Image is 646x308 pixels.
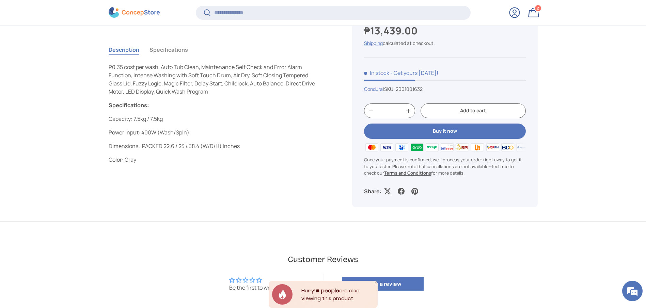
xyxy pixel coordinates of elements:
[384,86,395,92] span: SKU:
[109,115,163,123] span: Capacity: 7.5kg / 7.5kg
[364,23,419,37] strong: ₱13,439.00
[342,277,424,291] a: Write a review
[537,6,539,11] span: 2
[374,281,378,284] div: Close
[425,142,440,152] img: maya
[409,142,424,152] img: grabpay
[515,142,530,152] img: metrobank
[394,142,409,152] img: gcash
[364,40,383,46] a: Shipping
[109,7,160,18] img: ConcepStore
[383,86,423,92] span: |
[384,169,431,176] a: Terms and Conditions
[109,63,315,95] span: P0.35 cost per wash, Auto Tub Clean, Maintenance Self Check and Error Alarm Function, Intense Was...
[364,187,381,195] p: Share:
[124,254,522,265] h2: Customer Reviews
[396,86,423,92] span: 2001001632
[364,157,525,176] p: Once your payment is confirmed, we'll process your order right away to get it to you faster. Plea...
[364,124,525,139] button: Buy it now
[364,69,389,77] span: In stock
[455,142,470,152] img: bpi
[109,42,139,58] button: Description
[421,103,525,118] button: Add to cart
[500,142,515,152] img: bdo
[364,39,525,47] div: calculated at checkout.
[364,142,379,152] img: master
[364,86,383,92] a: Condura
[485,142,500,152] img: qrph
[149,42,188,58] button: Specifications
[229,284,298,291] div: Be the first to write a review
[440,142,455,152] img: billease
[109,129,189,136] span: Power Input: 400W (Wash/Spin)
[109,101,149,109] strong: Specifications:
[109,156,136,163] span: Color: Gray
[390,69,438,77] p: - Get yours [DATE]!
[379,142,394,152] img: visa
[470,142,485,152] img: ubp
[109,142,240,150] span: Dimensions: PACKED 22.6 / 23 / 38.4 (W/D/H) Inches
